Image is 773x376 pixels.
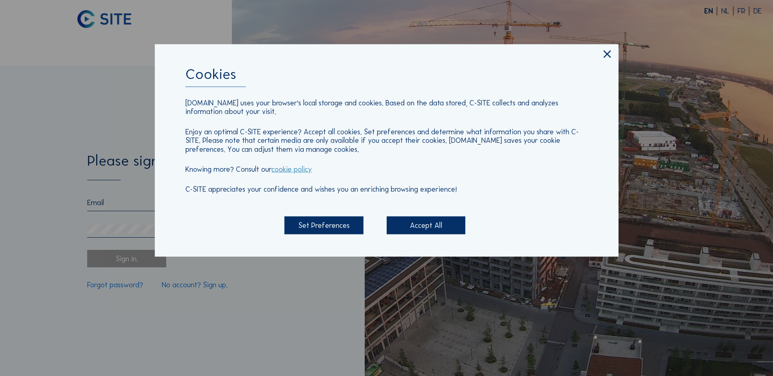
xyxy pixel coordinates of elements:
[185,67,587,87] div: Cookies
[185,165,587,174] p: Knowing more? Consult our
[185,98,587,116] p: [DOMAIN_NAME] uses your browser's local storage and cookies. Based on the data stored, C-SITE col...
[284,216,363,234] div: Set Preferences
[185,127,587,154] p: Enjoy an optimal C-SITE experience? Accept all cookies. Set preferences and determine what inform...
[185,185,587,194] p: C-SITE appreciates your confidence and wishes you an enriching browsing experience!
[387,216,465,234] div: Accept All
[271,165,312,174] a: cookie policy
